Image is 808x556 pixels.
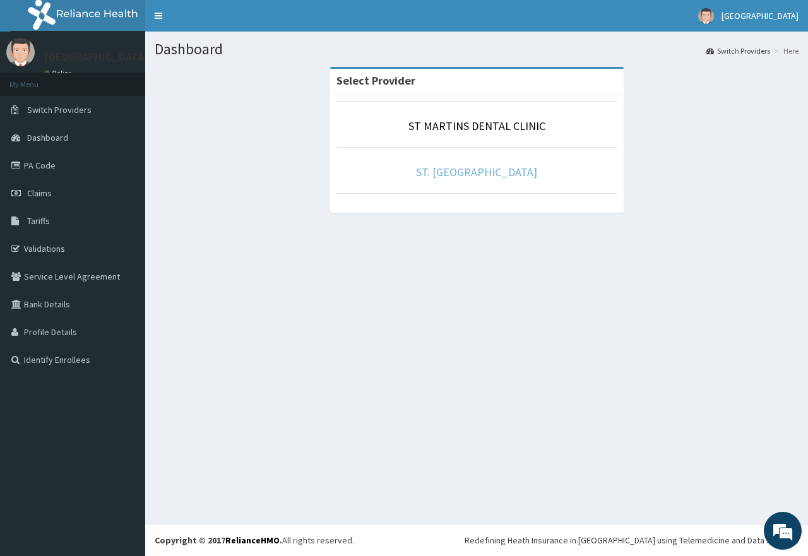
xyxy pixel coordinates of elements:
[44,69,74,78] a: Online
[145,524,808,556] footer: All rights reserved.
[698,8,714,24] img: User Image
[44,51,148,62] p: [GEOGRAPHIC_DATA]
[465,534,799,547] div: Redefining Heath Insurance in [GEOGRAPHIC_DATA] using Telemedicine and Data Science!
[416,165,537,179] a: ST. [GEOGRAPHIC_DATA]
[27,215,50,227] span: Tariffs
[408,119,545,133] a: ST MARTINS DENTAL CLINIC
[771,45,799,56] li: Here
[155,41,799,57] h1: Dashboard
[27,187,52,199] span: Claims
[27,104,92,115] span: Switch Providers
[6,38,35,66] img: User Image
[27,132,68,143] span: Dashboard
[155,535,282,546] strong: Copyright © 2017 .
[336,73,415,88] strong: Select Provider
[706,45,770,56] a: Switch Providers
[722,10,799,21] span: [GEOGRAPHIC_DATA]
[225,535,280,546] a: RelianceHMO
